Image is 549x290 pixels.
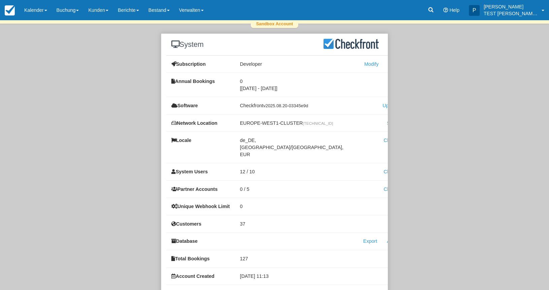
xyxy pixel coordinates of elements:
[176,238,198,244] strong: Database
[177,186,217,192] strong: Partner Accounts
[177,103,198,108] strong: Software
[377,120,401,126] a: Status
[177,204,230,209] strong: Unique Webhook Limit
[373,103,401,108] a: Updates
[251,21,299,28] div: Sandbox Account
[176,221,201,227] strong: Customers
[235,180,349,198] td: 0 / 5
[377,238,401,244] a: Admin
[323,39,379,49] img: Checkfront
[484,3,538,10] p: [PERSON_NAME]
[235,114,349,132] td: EUROPE-WEST1-CLUSTER
[449,7,459,13] span: Help
[235,163,349,181] td: 12 / 10
[176,61,206,67] strong: Subscription
[235,73,349,97] td: 0 [[DATE] - [DATE]]
[374,186,401,192] a: Change
[484,10,538,17] p: TEST [PERSON_NAME] & [PERSON_NAME]
[235,198,349,215] td: 0
[469,5,480,16] div: P
[235,55,349,73] td: Developer
[303,121,333,125] small: [TECHNICAL_ID]
[353,238,377,244] a: Export
[176,273,214,279] strong: Account Created
[235,215,349,233] td: 37
[175,79,215,84] strong: Annual Bookings
[235,132,349,163] td: de_DE, [GEOGRAPHIC_DATA]/[GEOGRAPHIC_DATA], EUR
[380,256,401,261] a: View
[177,120,217,126] strong: Network Location
[176,169,208,174] strong: System Users
[175,256,210,261] strong: Total Bookings
[380,204,401,209] a: View
[374,138,401,143] a: Change
[443,8,448,12] i: Help
[374,169,401,174] a: Change
[235,267,349,285] td: [DATE] 11:13
[354,61,378,67] a: Modify
[263,103,308,108] small: v2025.08.20-03345e9d
[379,61,401,67] a: Close
[235,97,349,115] td: Checkfront
[5,5,15,16] img: checkfront-main-nav-mini-logo.png
[176,138,192,143] strong: Locale
[235,250,349,268] td: 127
[380,79,401,84] a: View
[171,40,204,49] h1: System
[380,221,401,227] a: View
